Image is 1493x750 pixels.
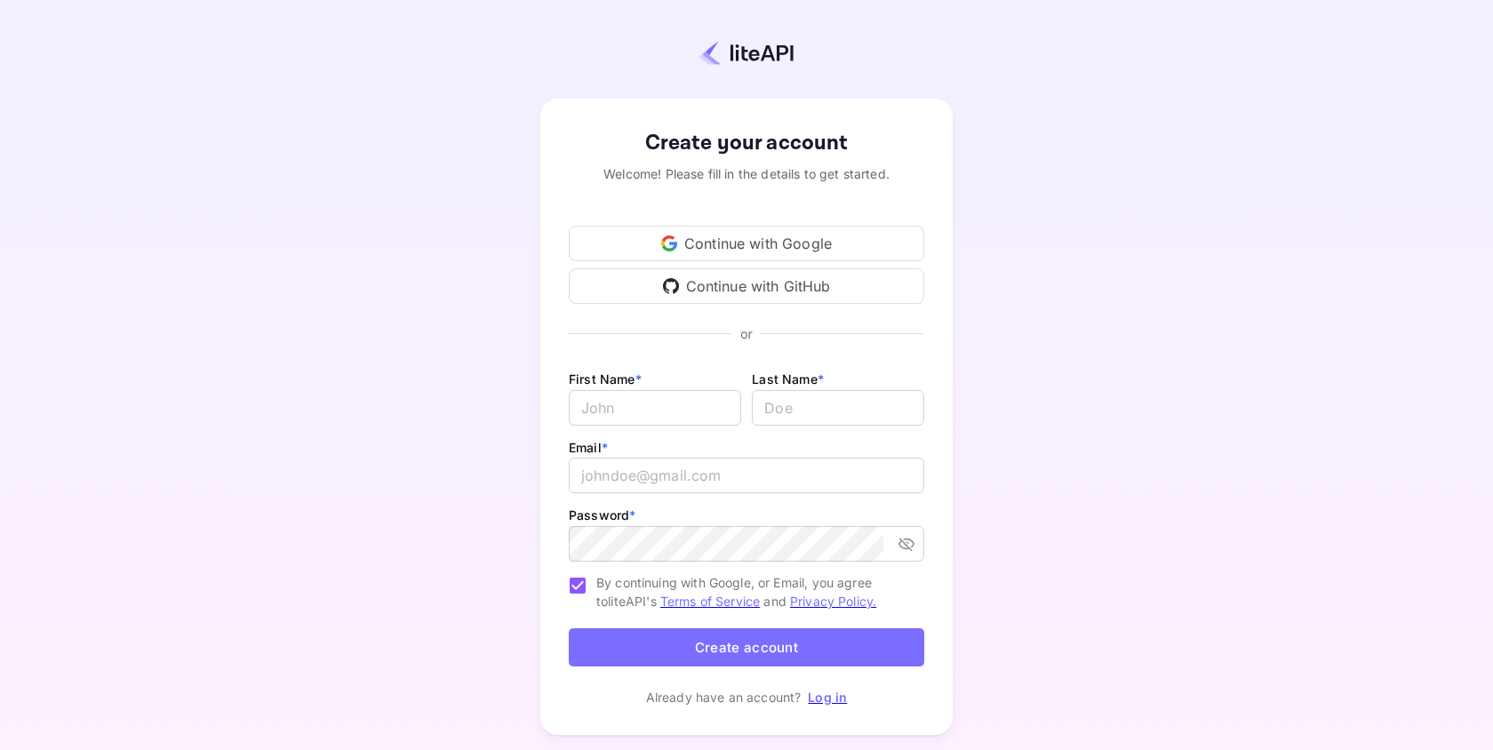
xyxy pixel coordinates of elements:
label: First Name [569,371,642,387]
p: Already have an account? [646,688,802,706]
input: John [569,390,741,426]
div: Welcome! Please fill in the details to get started. [569,164,924,183]
a: Log in [808,690,847,705]
label: Last Name [752,371,824,387]
input: johndoe@gmail.com [569,458,924,493]
label: Email [569,440,608,455]
img: liteapi [699,40,794,66]
a: Terms of Service [660,594,760,609]
a: Privacy Policy. [790,594,876,609]
span: By continuing with Google, or Email, you agree to liteAPI's and [596,573,910,610]
button: toggle password visibility [890,528,922,560]
div: Create your account [569,127,924,159]
label: Password [569,507,635,523]
button: Create account [569,628,924,666]
input: Doe [752,390,924,426]
div: Continue with Google [569,226,924,261]
div: Continue with GitHub [569,268,924,304]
